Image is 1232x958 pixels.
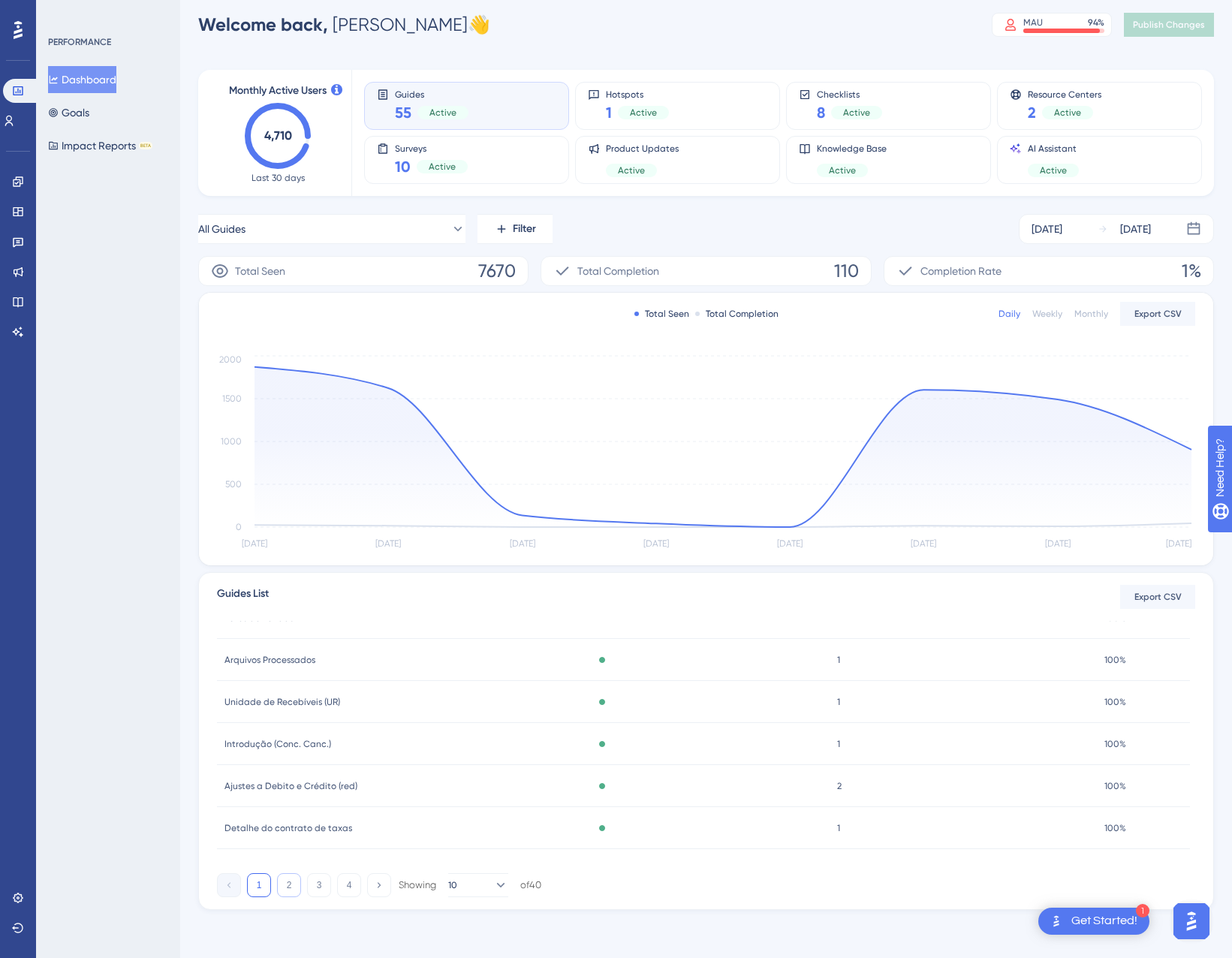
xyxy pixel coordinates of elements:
[837,738,840,750] span: 1
[999,308,1020,320] div: Daily
[513,220,536,238] span: Filter
[307,873,331,897] button: 3
[198,220,245,238] span: All Guides
[1104,654,1126,666] span: 100%
[395,102,411,123] span: 55
[1120,585,1195,609] button: Export CSV
[477,214,553,244] button: Filter
[520,878,541,892] div: of 40
[219,354,242,365] tspan: 2000
[48,99,89,126] button: Goals
[395,143,468,153] span: Surveys
[1104,822,1126,834] span: 100%
[911,538,936,549] tspan: [DATE]
[1134,308,1182,320] span: Export CSV
[242,538,267,549] tspan: [DATE]
[1023,17,1043,29] div: MAU
[577,262,659,280] span: Total Completion
[829,164,856,176] span: Active
[224,780,357,792] span: Ajustes a Debito e Crédito (red)
[236,522,242,532] tspan: 0
[837,696,840,708] span: 1
[229,82,327,100] span: Monthly Active Users
[817,143,887,155] span: Knowledge Base
[837,822,840,834] span: 1
[198,14,328,35] span: Welcome back,
[224,654,315,666] span: Arquivos Processados
[920,262,1002,280] span: Completion Rate
[224,696,340,708] span: Unidade de Recebíveis (UR)
[247,873,271,897] button: 1
[1028,143,1079,155] span: AI Assistant
[395,156,411,177] span: 10
[837,780,842,792] span: 2
[429,161,456,173] span: Active
[606,143,679,155] span: Product Updates
[1169,899,1214,944] iframe: UserGuiding AI Assistant Launcher
[264,128,292,143] text: 4,710
[510,538,535,549] tspan: [DATE]
[817,102,825,123] span: 8
[630,107,657,119] span: Active
[1133,19,1205,31] span: Publish Changes
[1166,538,1191,549] tspan: [DATE]
[1054,107,1081,119] span: Active
[777,538,803,549] tspan: [DATE]
[48,36,111,48] div: PERFORMANCE
[1045,538,1071,549] tspan: [DATE]
[1104,738,1126,750] span: 100%
[1047,912,1065,930] img: launcher-image-alternative-text
[837,654,840,666] span: 1
[1120,302,1195,326] button: Export CSV
[1028,89,1101,99] span: Resource Centers
[606,102,612,123] span: 1
[252,172,305,184] span: Last 30 days
[448,873,508,897] button: 10
[222,393,242,404] tspan: 1500
[375,538,401,549] tspan: [DATE]
[395,89,468,99] span: Guides
[1074,308,1108,320] div: Monthly
[643,538,669,549] tspan: [DATE]
[1104,696,1126,708] span: 100%
[429,107,456,119] span: Active
[695,308,779,320] div: Total Completion
[35,4,94,22] span: Need Help?
[634,308,689,320] div: Total Seen
[1124,13,1214,37] button: Publish Changes
[1028,102,1036,123] span: 2
[224,738,331,750] span: Introdução (Conc. Canc.)
[221,436,242,447] tspan: 1000
[1071,913,1137,929] div: Get Started!
[399,878,436,892] div: Showing
[618,164,645,176] span: Active
[834,259,859,283] span: 110
[198,13,490,37] div: [PERSON_NAME] 👋
[1136,904,1149,917] div: 1
[1032,220,1062,238] div: [DATE]
[1088,17,1104,29] div: 94 %
[1134,591,1182,603] span: Export CSV
[225,479,242,490] tspan: 500
[139,142,152,149] div: BETA
[1032,308,1062,320] div: Weekly
[1038,908,1149,935] div: Open Get Started! checklist, remaining modules: 1
[235,262,285,280] span: Total Seen
[337,873,361,897] button: 4
[277,873,301,897] button: 2
[448,879,457,891] span: 10
[224,822,352,834] span: Detalhe do contrato de taxas
[1120,220,1151,238] div: [DATE]
[817,89,882,99] span: Checklists
[217,585,269,609] span: Guides List
[1040,164,1067,176] span: Active
[843,107,870,119] span: Active
[48,66,116,93] button: Dashboard
[478,259,516,283] span: 7670
[198,214,465,244] button: All Guides
[606,89,669,99] span: Hotspots
[48,132,152,159] button: Impact ReportsBETA
[1104,780,1126,792] span: 100%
